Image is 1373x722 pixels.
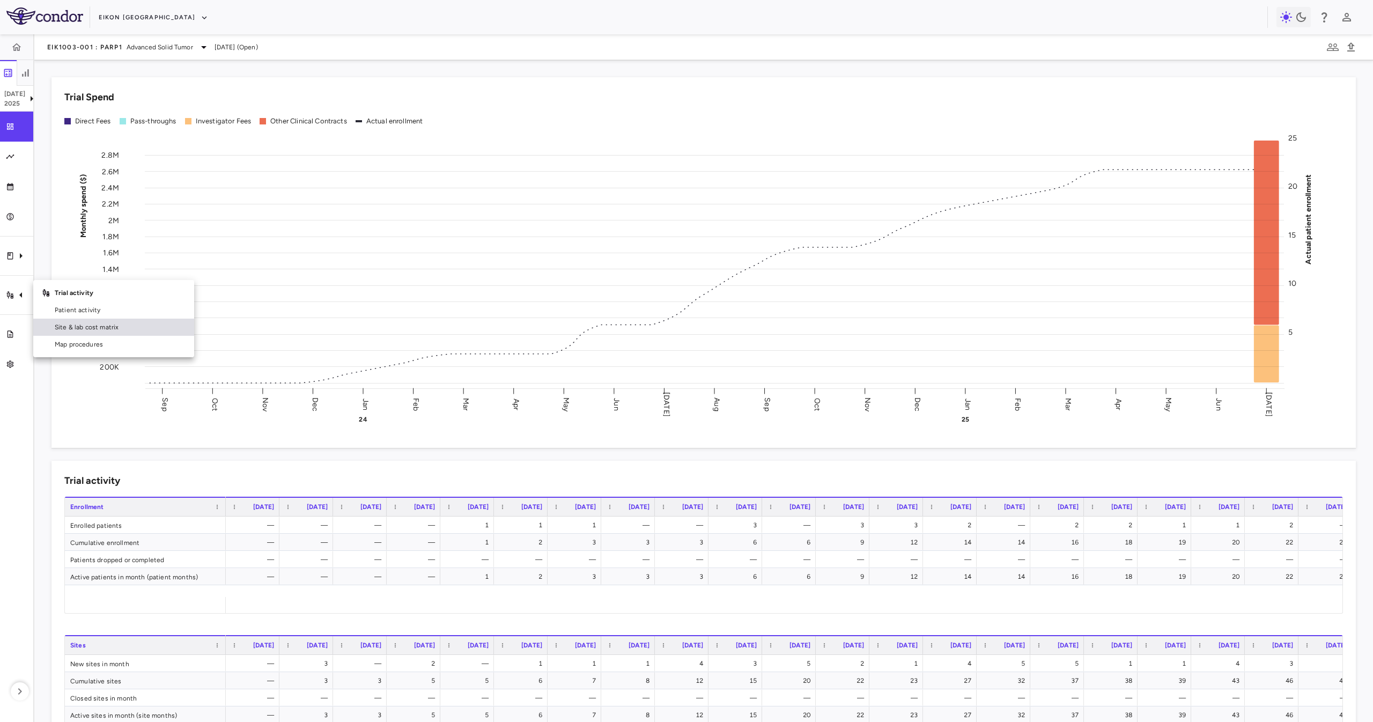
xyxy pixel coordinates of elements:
[33,319,194,336] a: Site & lab cost matrix
[33,336,194,353] a: Map procedures
[33,301,194,319] a: Patient activity
[55,340,186,349] span: Map procedures
[55,305,186,315] span: Patient activity
[55,288,186,298] p: Trial activity
[55,322,186,332] span: Site & lab cost matrix
[33,284,194,301] div: Trial activity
